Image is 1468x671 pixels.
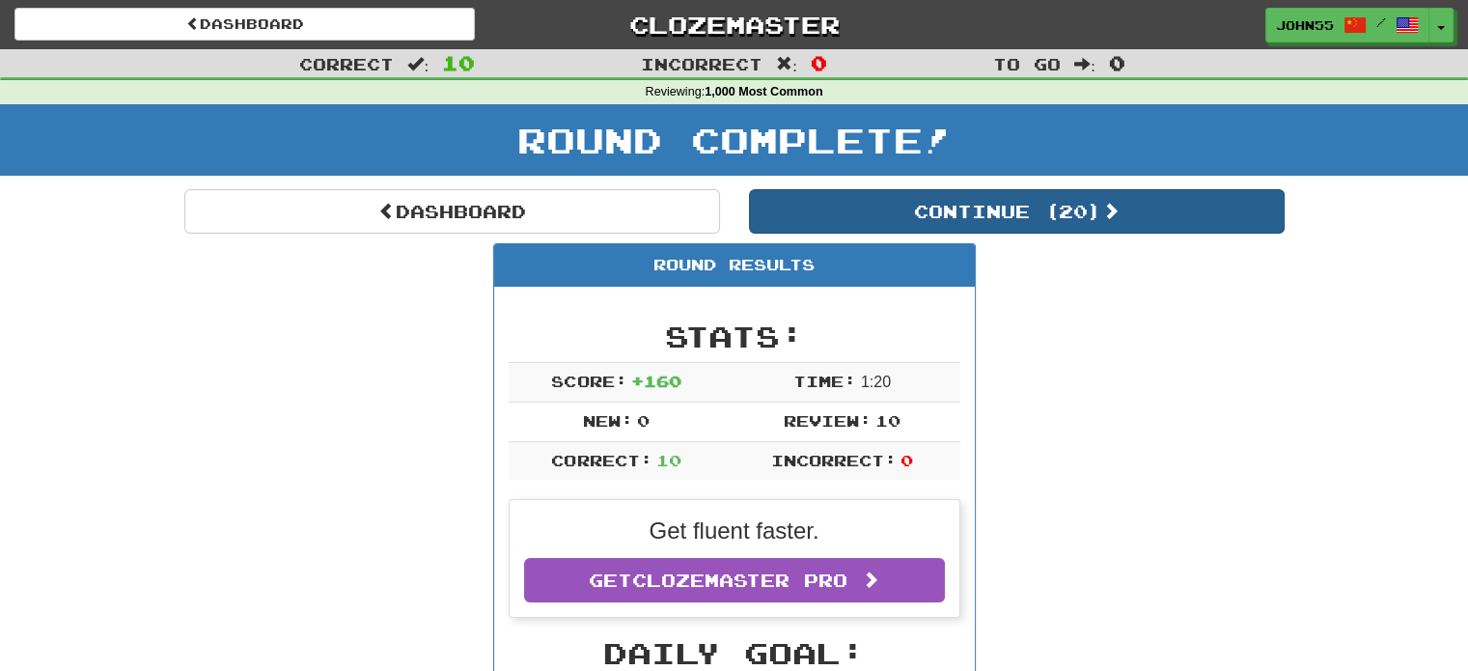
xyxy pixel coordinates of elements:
[299,54,394,73] span: Correct
[993,54,1061,73] span: To go
[900,451,913,469] span: 0
[875,411,900,430] span: 10
[407,56,429,72] span: :
[1074,56,1095,72] span: :
[524,515,945,547] p: Get fluent faster.
[641,54,762,73] span: Incorrect
[632,570,847,591] span: Clozemaster Pro
[184,189,720,234] a: Dashboard
[776,56,797,72] span: :
[7,121,1461,159] h1: Round Complete!
[749,189,1285,234] button: Continue (20)
[509,637,960,669] h2: Daily Goal:
[1109,51,1125,74] span: 0
[551,451,651,469] span: Correct:
[631,372,681,390] span: + 160
[524,558,945,602] a: GetClozemaster Pro
[494,244,975,287] div: Round Results
[14,8,475,41] a: Dashboard
[784,411,872,430] span: Review:
[1276,16,1334,34] span: john55
[637,411,650,430] span: 0
[793,372,856,390] span: Time:
[1376,15,1386,29] span: /
[861,374,891,390] span: 1 : 20
[551,372,626,390] span: Score:
[1265,8,1429,42] a: john55 /
[504,8,964,42] a: Clozemaster
[771,451,897,469] span: Incorrect:
[705,85,822,98] strong: 1,000 Most Common
[656,451,681,469] span: 10
[442,51,475,74] span: 10
[811,51,827,74] span: 0
[509,321,960,352] h2: Stats:
[583,411,633,430] span: New:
